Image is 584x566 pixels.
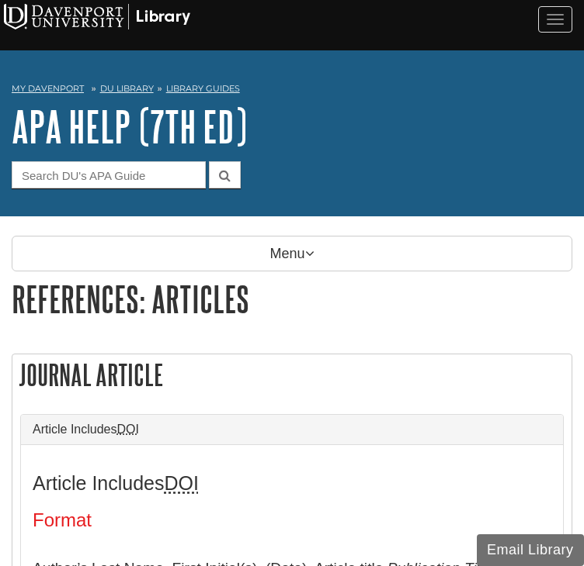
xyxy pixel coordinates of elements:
[12,82,84,95] a: My Davenport
[117,423,139,436] abbr: Digital Object Identifier. This is the string of numbers associated with a particular article. No...
[12,279,572,319] h1: References: Articles
[165,472,199,494] abbr: Digital Object Identifier. This is the string of numbers associated with a particular article. No...
[12,161,206,188] input: Search DU's APA Guide
[33,423,551,437] a: Article IncludesDOI
[12,354,572,395] h2: Journal Article
[12,236,572,271] p: Menu
[4,4,190,29] img: Davenport University Logo
[12,102,247,150] a: APA Help (7th Ed)
[166,83,240,94] a: Library Guides
[100,83,154,94] a: DU Library
[477,534,584,566] button: Email Library
[33,510,551,530] h4: Format
[33,472,551,495] h3: Article Includes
